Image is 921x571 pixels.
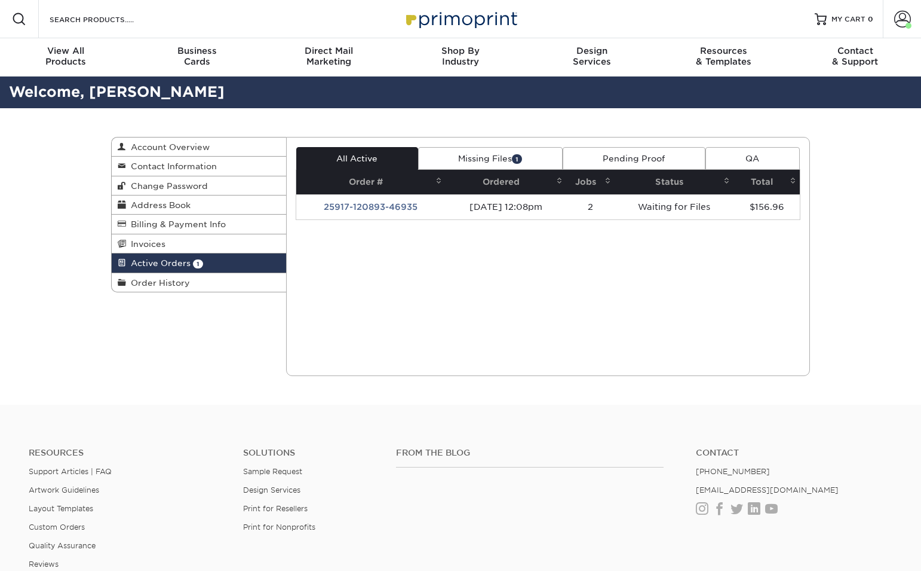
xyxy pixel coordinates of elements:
a: Contact& Support [790,38,921,77]
td: Waiting for Files [615,194,734,219]
span: Order History [126,278,190,288]
th: Status [615,170,734,194]
span: Resources [658,45,789,56]
a: Resources& Templates [658,38,789,77]
a: Active Orders 1 [112,254,286,273]
span: Design [526,45,658,56]
h4: Solutions [243,448,378,458]
span: MY CART [831,14,865,25]
th: Order # [296,170,446,194]
div: & Support [790,45,921,67]
span: 0 [868,15,873,23]
a: Order History [112,273,286,292]
td: [DATE] 12:08pm [446,194,566,219]
span: Contact [790,45,921,56]
div: Marketing [263,45,395,67]
div: Cards [131,45,263,67]
a: Reviews [29,560,59,569]
td: $156.96 [733,194,800,219]
span: Change Password [126,181,208,191]
span: Direct Mail [263,45,395,56]
a: Support Articles | FAQ [29,467,112,476]
a: Account Overview [112,138,286,157]
a: Contact Information [112,157,286,176]
span: Contact Information [126,161,217,171]
a: Address Book [112,196,286,215]
a: Custom Orders [29,523,85,532]
a: Pending Proof [563,147,705,170]
img: Primoprint [401,6,520,32]
td: 25917-120893-46935 [296,194,446,219]
span: Billing & Payment Info [126,219,226,229]
a: QA [705,147,800,170]
span: 1 [193,259,203,268]
a: DesignServices [526,38,658,77]
span: 1 [512,154,522,163]
div: & Templates [658,45,789,67]
a: Missing Files1 [418,147,563,170]
span: Invoices [126,239,165,249]
a: Layout Templates [29,504,93,513]
span: Active Orders [126,258,191,268]
span: Account Overview [126,142,210,152]
a: BusinessCards [131,38,263,77]
a: Contact [696,448,892,458]
a: Sample Request [243,467,302,476]
div: Industry [395,45,526,67]
th: Jobs [566,170,615,194]
a: [EMAIL_ADDRESS][DOMAIN_NAME] [696,485,839,494]
a: Direct MailMarketing [263,38,395,77]
span: Business [131,45,263,56]
a: Artwork Guidelines [29,485,99,494]
a: Print for Resellers [243,504,308,513]
a: Design Services [243,485,300,494]
a: Shop ByIndustry [395,38,526,77]
h4: Resources [29,448,225,458]
span: Shop By [395,45,526,56]
a: Invoices [112,234,286,254]
a: Change Password [112,176,286,196]
a: Billing & Payment Info [112,215,286,234]
a: Quality Assurance [29,541,96,550]
input: SEARCH PRODUCTS..... [48,12,165,26]
a: All Active [296,147,418,170]
h4: From the Blog [396,448,664,458]
th: Ordered [446,170,566,194]
a: Print for Nonprofits [243,523,315,532]
a: [PHONE_NUMBER] [696,467,770,476]
div: Services [526,45,658,67]
td: 2 [566,194,615,219]
th: Total [733,170,800,194]
span: Address Book [126,200,191,210]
